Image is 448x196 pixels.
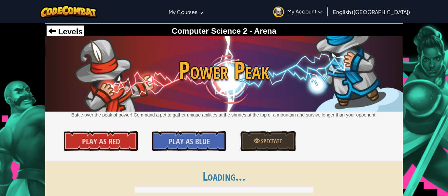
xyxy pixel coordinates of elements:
[260,137,282,145] span: Spectate
[45,169,403,183] h1: Loading...
[287,8,322,15] span: My Account
[172,27,247,35] span: Computer Science 2
[169,136,210,147] span: Play As Blue
[48,27,83,36] a: Levels
[330,3,413,21] a: English ([GEOGRAPHIC_DATA])
[56,27,83,36] span: Levels
[169,9,197,15] span: My Courses
[240,131,295,151] a: Spectate
[333,9,410,15] span: English ([GEOGRAPHIC_DATA])
[45,53,403,87] span: Power Peak
[165,3,207,21] a: My Courses
[270,1,326,22] a: My Account
[45,36,403,112] img: Power Peak
[273,7,284,17] img: avatar
[45,112,403,118] p: Battle over the peak of power! Command a pet to gather unique abilities at the shrines at the top...
[82,136,120,147] span: Play As Red
[40,5,97,18] img: CodeCombat logo
[247,27,276,35] span: - Arena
